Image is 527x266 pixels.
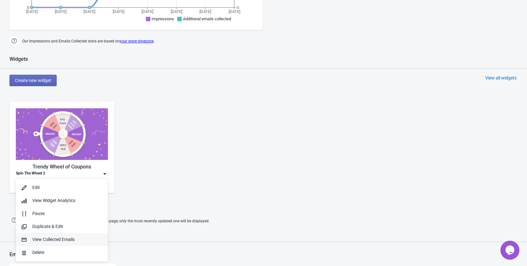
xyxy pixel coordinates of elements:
tspan: [DATE] [84,9,95,14]
span: Our Impressions and Emails Collected stats are based on . [22,36,154,47]
a: your store timezone [120,39,154,43]
img: help.png [9,215,19,225]
tspan: [DATE] [199,9,211,14]
div: View Collected Emails [32,236,103,243]
button: Create new widget [9,75,57,86]
span: Create new widget [15,78,51,83]
tspan: [DATE] [141,9,153,14]
span: View Widget Analytics [32,198,75,203]
img: trendy_game.png [16,108,108,160]
tspan: 0 [27,5,29,10]
tspan: [DATE] [55,9,66,14]
img: help.png [9,36,19,46]
tspan: [DATE] [171,9,182,14]
div: Duplicate & Edit [32,223,103,230]
div: Delete [32,249,103,256]
div: View all widgets [485,75,517,81]
button: View Collected Emails [16,233,108,246]
button: Pause [16,207,108,220]
iframe: chat widget [500,241,521,260]
div: Pause [32,210,103,217]
div: Trendy Wheel of Coupons [16,163,108,171]
span: Impressions [152,16,174,21]
tspan: [DATE] [26,9,38,14]
button: Edit [16,181,108,194]
div: Spin The Wheel 2 [16,171,45,177]
tspan: [DATE] [229,9,240,14]
button: Duplicate & Edit [16,220,108,233]
div: Edit [32,184,103,191]
button: View Widget Analytics [16,194,108,207]
span: Additional emails collected [183,16,231,21]
span: If two Widgets are enabled and targeting the same page, only the most recently updated one will b... [22,216,210,226]
button: Delete [16,246,108,259]
tspan: [DATE] [113,9,124,14]
img: dropdown.png [102,171,108,177]
tspan: 0 [237,5,239,10]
